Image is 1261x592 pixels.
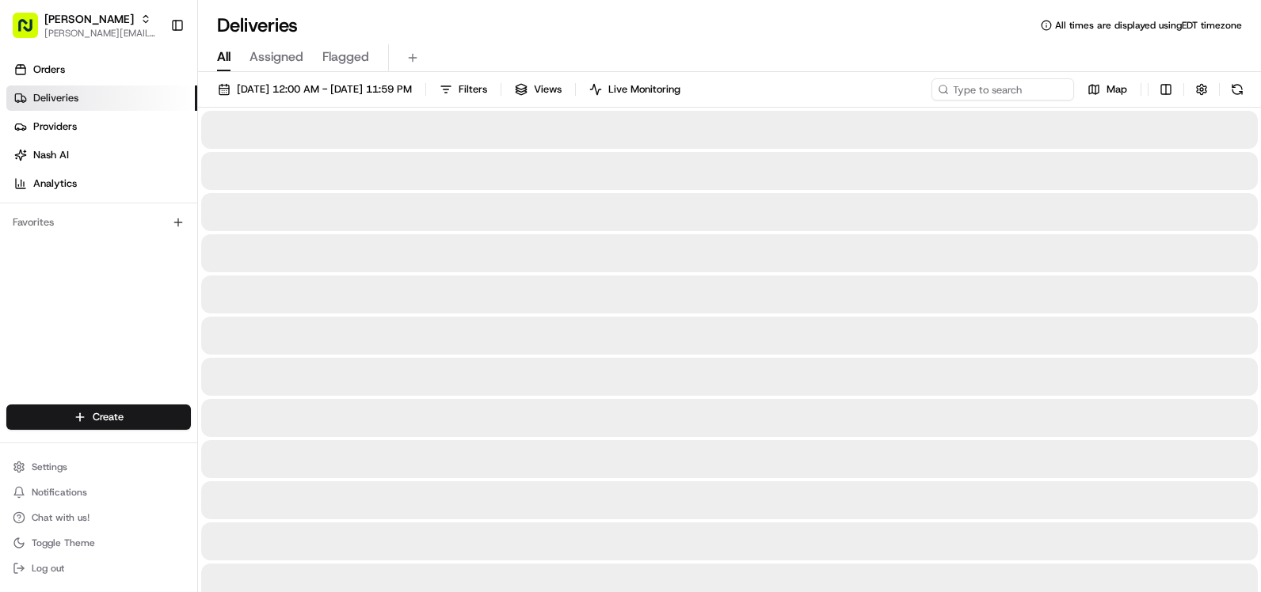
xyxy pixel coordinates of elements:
div: Packages [333,567,422,583]
a: Providers [6,114,197,139]
span: 8:00 AM [340,147,448,160]
span: Status [211,117,238,130]
button: Views [508,78,569,101]
span: Toggle Theme [32,537,95,549]
div: Favorites [6,210,191,235]
a: Orders [6,57,197,82]
a: Analytics [6,171,197,196]
span: Create [93,410,124,424]
span: Provider [1064,117,1101,130]
button: Notifications [6,481,191,503]
span: [DATE] [657,161,769,174]
span: Nash AI [33,148,69,162]
span: Pylon [158,87,192,99]
a: Powered byPylon [112,86,192,99]
button: Toggle Theme [6,532,191,554]
p: Rows per page [901,567,978,583]
span: MRTN-6003 [473,147,529,160]
span: Views [534,82,562,97]
div: Page 1 of 1 [1059,567,1112,583]
span: Map [1107,82,1127,97]
span: All [217,47,230,66]
div: Action [1212,117,1245,130]
a: Deliveries [6,85,197,111]
button: Filters [432,78,494,101]
button: Chat with us! [6,507,191,529]
span: Analytics [33,176,77,191]
div: Deliveries [217,567,307,583]
span: Pickup Location [473,117,543,130]
span: Assigned [250,47,303,66]
span: Deliveries [33,91,78,105]
span: Original Pickup Time [340,117,432,130]
span: [PERSON_NAME] [794,147,870,160]
div: 1 [405,567,422,582]
span: [STREET_ADDRESS] [473,161,632,174]
button: [PERSON_NAME] [44,11,134,27]
span: [STREET_ADDRESS][US_STATE] [794,161,1039,174]
span: Orders [33,63,65,77]
span: Settings [32,461,67,473]
button: Create [6,404,191,430]
span: Flagged [322,47,369,66]
span: [DATE] 12:00 AM - [DATE] 11:59 PM [237,82,412,97]
span: Original Dropoff Time [657,117,753,130]
button: [PERSON_NAME][PERSON_NAME][EMAIL_ADDRESS][PERSON_NAME][DOMAIN_NAME] [6,6,164,44]
button: Refresh [1226,78,1248,101]
span: Providers [33,120,77,134]
span: [DATE] [340,161,448,174]
h1: Deliveries [217,13,298,38]
span: Dropoff Location [794,117,868,130]
span: Filters [459,82,487,97]
a: Nash AI [6,142,197,168]
span: Live Monitoring [608,82,680,97]
span: Notifications [32,486,87,499]
img: profile_instacart_ahold_partner.png [1065,150,1085,171]
span: 9:00 AM [657,147,769,160]
div: 1 [289,567,307,582]
button: Live Monitoring [582,78,688,101]
span: All times are displayed using EDT timezone [1055,19,1242,32]
span: Instacart [1089,154,1129,167]
button: Settings [6,456,191,478]
button: [DATE] 12:00 AM - [DATE] 11:59 PM [211,78,419,101]
input: Type to search [931,78,1074,101]
button: [PERSON_NAME][EMAIL_ADDRESS][PERSON_NAME][DOMAIN_NAME] [44,27,158,40]
button: Map [1080,78,1134,101]
span: Log out [32,562,64,575]
span: Chat with us! [32,511,90,524]
button: Log out [6,557,191,579]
